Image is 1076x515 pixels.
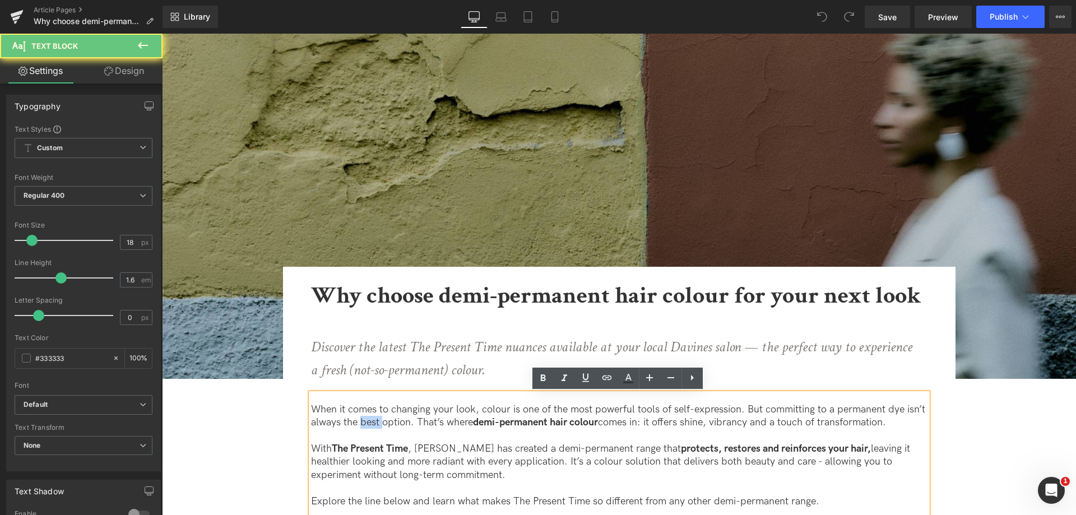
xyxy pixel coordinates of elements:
a: Preview [915,6,972,28]
span: Library [184,12,210,22]
span: 1 [1061,477,1070,486]
div: Typography [15,95,61,111]
button: Redo [838,6,860,28]
i: Discover the latest The Present Time nuances available at your local Davines salon — the perfect ... [149,304,750,346]
div: Text Shadow [15,480,64,496]
div: Font [15,382,152,389]
span: Why choose demi-permanent hair colour for your next look [34,17,141,26]
b: Regular 400 [24,191,65,199]
a: Laptop [488,6,514,28]
strong: demi-permanent hair colour [311,383,436,395]
span: Publish [990,12,1018,21]
a: Desktop [461,6,488,28]
span: Preview [928,11,958,23]
strong: The Present Time [170,409,246,421]
span: px [141,239,151,246]
div: % [125,349,152,368]
button: More [1049,6,1072,28]
div: Font Size [15,221,152,229]
span: : it offers shine, vibrancy and a touch of transformation. [475,383,724,395]
button: Publish [976,6,1045,28]
i: Default [24,400,48,410]
div: Font Weight [15,174,152,182]
button: Undo [811,6,833,28]
b: None [24,441,41,449]
div: Text Color [15,334,152,342]
span: comes in [436,383,475,395]
input: Color [35,352,107,364]
div: Letter Spacing [15,296,152,304]
span: When it comes to changing your look, colour is one of the most powerful tools of self-expression.... [149,370,763,395]
p: Explore the line below and learn what makes The Present Time so different from any other demi-per... [149,461,766,474]
a: Design [84,58,165,83]
iframe: Intercom live chat [1038,477,1065,504]
b: Custom [37,143,63,153]
span: px [141,314,151,321]
a: New Library [163,6,218,28]
a: Tablet [514,6,541,28]
p: With , [PERSON_NAME] has created a demi-permanent range that leaving it healthier looking and mor... [149,409,766,448]
span: Text Block [31,41,78,50]
b: Why choose demi-permanent hair colour for your next look [149,247,759,277]
a: Article Pages [34,6,163,15]
strong: protects, restores and reinforces your hair, [519,409,709,421]
a: Mobile [541,6,568,28]
div: Text Styles [15,124,152,133]
div: Text Transform [15,424,152,432]
span: em [141,276,151,284]
div: Line Height [15,259,152,267]
span: Save [878,11,897,23]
